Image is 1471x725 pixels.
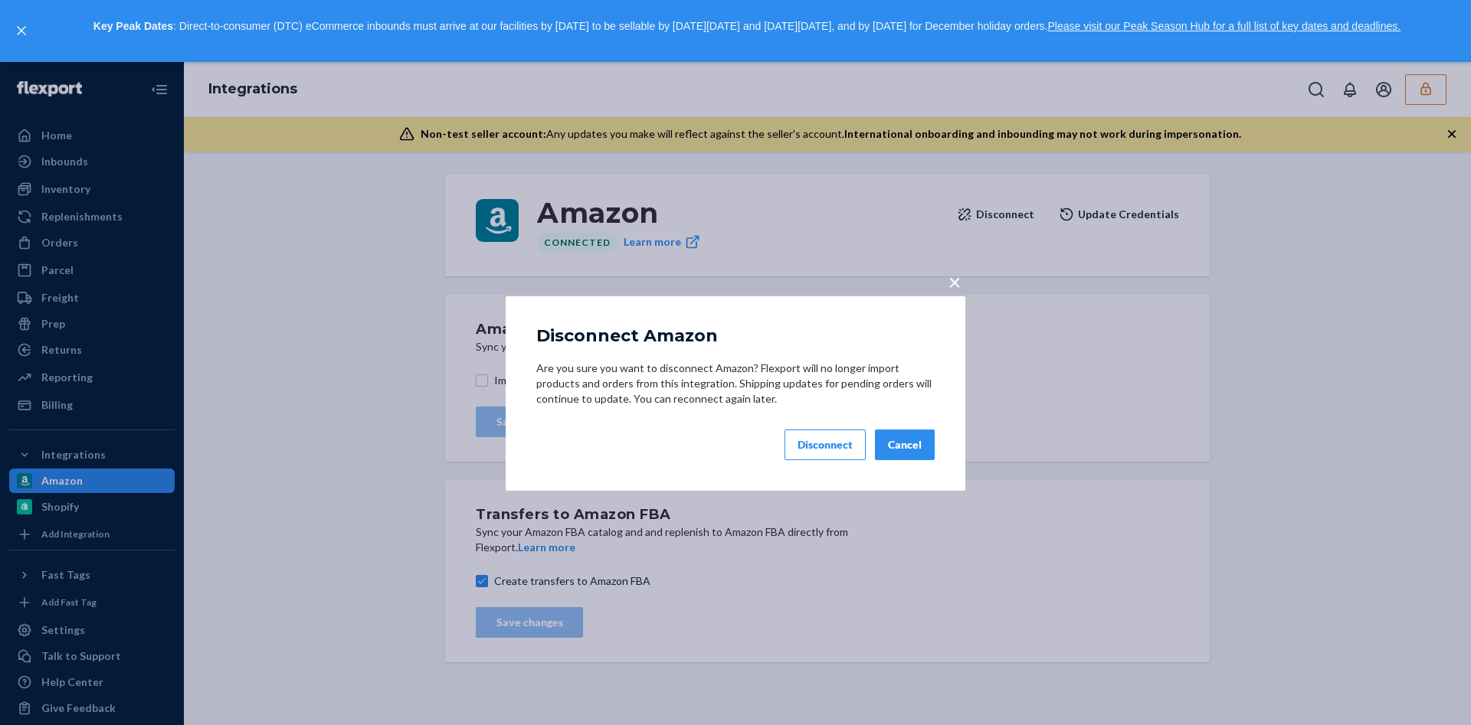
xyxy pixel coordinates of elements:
[37,14,1457,40] p: : Direct-to-consumer (DTC) eCommerce inbounds must arrive at our facilities by [DATE] to be sella...
[34,11,65,24] span: Chat
[536,361,935,407] p: Are you sure you want to disconnect Amazon? Flexport will no longer import products and orders fr...
[536,327,718,345] h5: Disconnect Amazon
[1047,20,1401,32] a: Please visit our Peak Season Hub for a full list of key dates and deadlines.
[948,269,961,295] span: ×
[785,429,866,460] button: Disconnect
[798,437,853,452] div: Disconnect
[875,429,935,460] button: Cancel
[93,20,173,32] strong: Key Peak Dates
[14,23,29,38] button: close,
